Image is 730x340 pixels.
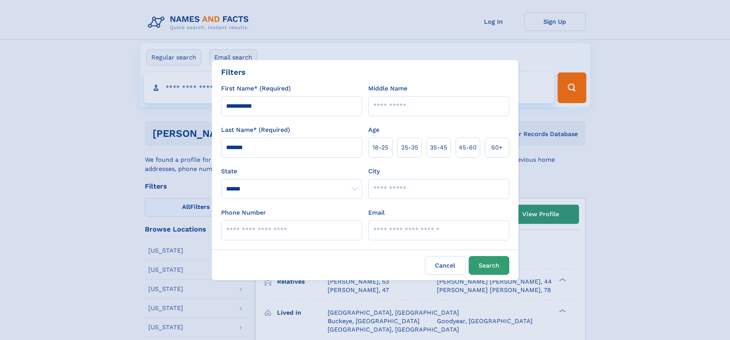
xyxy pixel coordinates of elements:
label: State [221,167,362,176]
span: 35‑45 [430,143,447,152]
label: Email [368,208,385,217]
span: 25‑35 [401,143,418,152]
span: 18‑25 [372,143,388,152]
label: Last Name* (Required) [221,125,290,135]
label: Age [368,125,379,135]
div: Filters [221,66,246,78]
label: Phone Number [221,208,266,217]
label: Middle Name [368,84,407,93]
span: 45‑60 [459,143,477,152]
label: Cancel [425,256,466,275]
label: City [368,167,380,176]
button: Search [469,256,509,275]
span: 60+ [491,143,503,152]
label: First Name* (Required) [221,84,291,93]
